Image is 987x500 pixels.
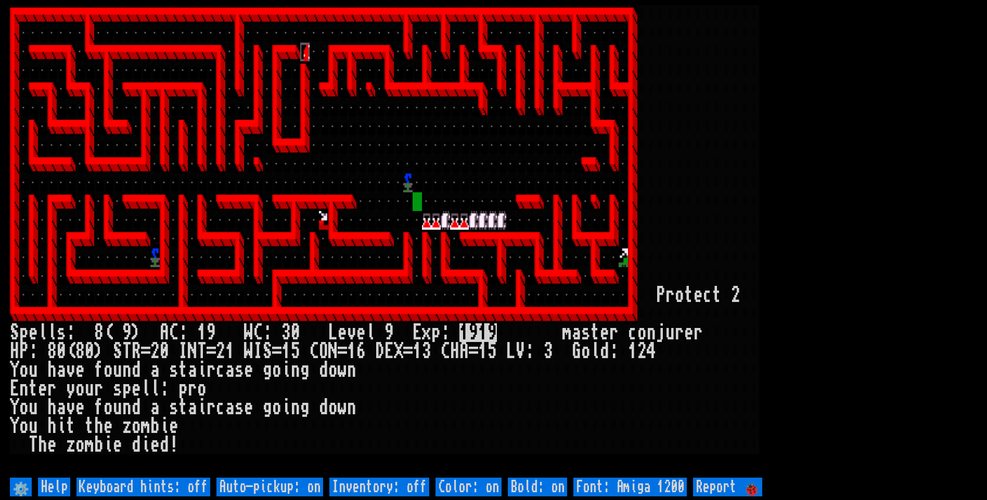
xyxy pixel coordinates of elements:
div: 3 [544,342,553,361]
div: E [10,379,19,398]
div: r [665,286,675,305]
div: o [19,361,29,379]
div: : [178,323,188,342]
div: e [244,398,253,417]
div: z [66,436,75,454]
div: l [591,342,600,361]
div: o [328,398,338,417]
div: T [29,436,38,454]
div: c [216,398,225,417]
div: E [384,342,394,361]
div: z [122,417,132,436]
div: p [122,379,132,398]
div: 1 [197,323,207,342]
div: 2 [637,342,647,361]
div: : [441,323,450,342]
input: Keyboard hints: off [76,478,210,496]
div: 2 [216,342,225,361]
div: ) [132,323,141,342]
div: D [375,342,384,361]
div: 3 [281,323,291,342]
div: a [150,361,160,379]
div: u [113,361,122,379]
div: 3 [422,342,431,361]
div: a [572,323,581,342]
div: r [609,323,619,342]
div: S [263,342,272,361]
div: = [272,342,281,361]
div: n [347,361,356,379]
div: o [104,398,113,417]
div: S [10,323,19,342]
div: Y [10,361,19,379]
div: 8 [47,342,57,361]
mark: 9 [488,323,497,342]
div: b [150,417,160,436]
div: i [197,361,207,379]
div: d [132,436,141,454]
div: p [178,379,188,398]
mark: 1 [459,323,469,342]
div: 1 [281,342,291,361]
div: 8 [94,323,104,342]
div: = [141,342,150,361]
div: v [66,361,75,379]
div: s [235,398,244,417]
div: e [338,323,347,342]
div: = [469,342,478,361]
div: : [66,323,75,342]
div: y [66,379,75,398]
div: a [225,361,235,379]
div: o [581,342,591,361]
div: 5 [488,342,497,361]
input: Auto-pickup: on [216,478,323,496]
div: i [141,436,150,454]
div: o [132,417,141,436]
div: 0 [291,323,300,342]
div: C [310,342,319,361]
div: n [291,361,300,379]
div: e [169,417,178,436]
div: E [413,323,422,342]
div: A [459,342,469,361]
div: i [281,398,291,417]
div: n [647,323,656,342]
div: l [141,379,150,398]
div: o [75,379,85,398]
div: : [609,342,619,361]
div: 2 [731,286,740,305]
div: T [122,342,132,361]
div: d [160,436,169,454]
div: i [197,398,207,417]
div: h [94,417,104,436]
div: : [263,323,272,342]
div: = [403,342,413,361]
div: t [591,323,600,342]
input: Font: Amiga 1200 [573,478,687,496]
div: = [338,342,347,361]
div: o [197,379,207,398]
div: r [207,398,216,417]
div: g [263,361,272,379]
div: t [29,379,38,398]
div: l [150,379,160,398]
div: o [19,417,29,436]
div: 1 [413,342,422,361]
div: L [506,342,516,361]
div: i [281,361,291,379]
div: o [104,361,113,379]
div: t [178,398,188,417]
div: C [441,342,450,361]
div: 1 [347,342,356,361]
div: N [188,342,197,361]
div: g [300,398,310,417]
div: R [132,342,141,361]
div: n [122,398,132,417]
div: r [694,323,703,342]
div: L [328,323,338,342]
div: e [694,286,703,305]
div: u [113,398,122,417]
div: u [85,379,94,398]
div: = [207,342,216,361]
div: e [38,379,47,398]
